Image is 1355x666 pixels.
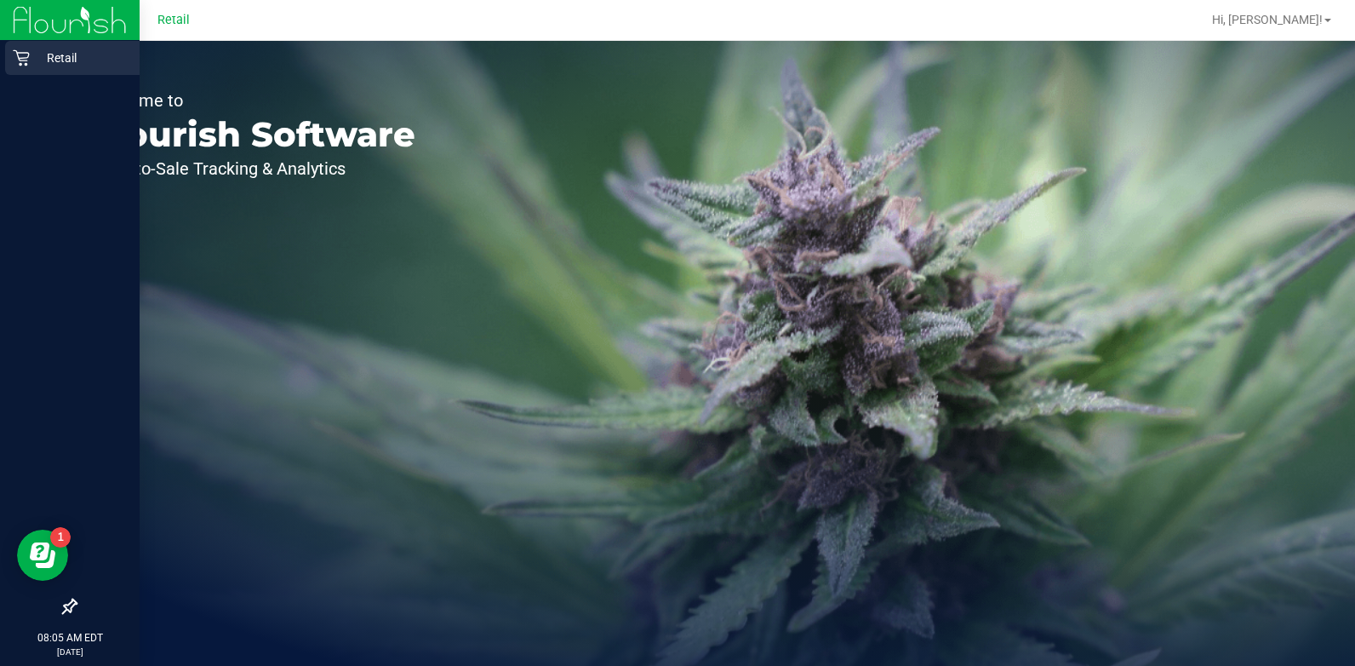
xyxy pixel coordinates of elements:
p: Retail [30,48,132,68]
span: Retail [157,13,190,27]
inline-svg: Retail [13,49,30,66]
p: [DATE] [8,646,132,658]
span: Hi, [PERSON_NAME]! [1212,13,1323,26]
p: Flourish Software [92,118,415,152]
iframe: Resource center unread badge [50,527,71,548]
p: Welcome to [92,92,415,109]
iframe: Resource center [17,530,68,581]
p: Seed-to-Sale Tracking & Analytics [92,160,415,177]
p: 08:05 AM EDT [8,630,132,646]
